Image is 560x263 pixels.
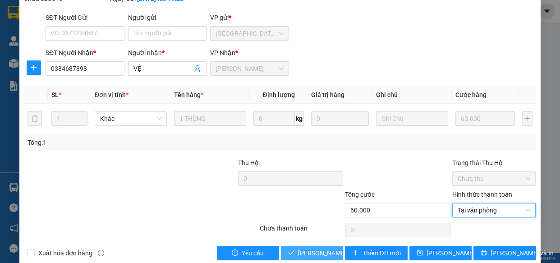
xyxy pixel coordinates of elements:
span: Đơn vị tính [95,91,129,98]
button: exclamation-circleYêu cầu [217,246,279,260]
div: SĐT Người Nhận [46,48,124,58]
th: Ghi chú [372,86,452,104]
div: Người nhận [128,48,207,58]
span: VP Nhận [210,49,235,56]
div: Người gửi [128,13,207,23]
span: Phan Rang [216,62,284,75]
span: SL [51,91,59,98]
span: Cước hàng [455,91,487,98]
div: SĐT Người Gửi [46,13,124,23]
div: Chưa thanh toán [259,223,344,239]
span: exclamation-circle [232,249,238,257]
span: Sài Gòn [216,27,284,40]
span: Yêu cầu [242,248,264,258]
span: printer [481,249,487,257]
span: [PERSON_NAME] đổi [427,248,485,258]
span: plus [27,64,41,71]
span: plus [352,249,358,257]
span: Tổng cước [345,191,375,198]
input: 0 [455,111,515,126]
label: Hình thức thanh toán [452,191,512,198]
span: Tại văn phòng [458,203,531,217]
span: check [288,249,294,257]
div: Tổng: 1 [28,138,217,148]
button: check[PERSON_NAME] và [PERSON_NAME] hàng [281,246,343,260]
input: 0 [311,111,369,126]
span: Thu Hộ [238,159,259,166]
div: Trạng thái Thu Hộ [452,158,536,168]
span: Xuất hóa đơn hàng [35,248,96,258]
button: plus [27,60,41,75]
input: Ghi Chú [376,111,448,126]
button: save[PERSON_NAME] đổi [409,246,472,260]
span: user-add [194,65,201,72]
span: Giá trị hàng [311,91,344,98]
div: VP gửi [210,13,289,23]
span: Tên hàng [174,91,203,98]
span: save [417,249,423,257]
button: printer[PERSON_NAME] và In [473,246,536,260]
input: VD: Bàn, Ghế [174,111,246,126]
span: [PERSON_NAME] và [PERSON_NAME] hàng [298,248,420,258]
span: [PERSON_NAME] và In [491,248,554,258]
button: delete [28,111,42,126]
span: Khác [100,112,161,125]
button: plusThêm ĐH mới [345,246,407,260]
span: info-circle [98,250,104,256]
span: Chưa thu [458,172,531,185]
span: Định lượng [262,91,294,98]
button: plus [522,111,532,126]
span: kg [295,111,304,126]
span: Thêm ĐH mới [362,248,400,258]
